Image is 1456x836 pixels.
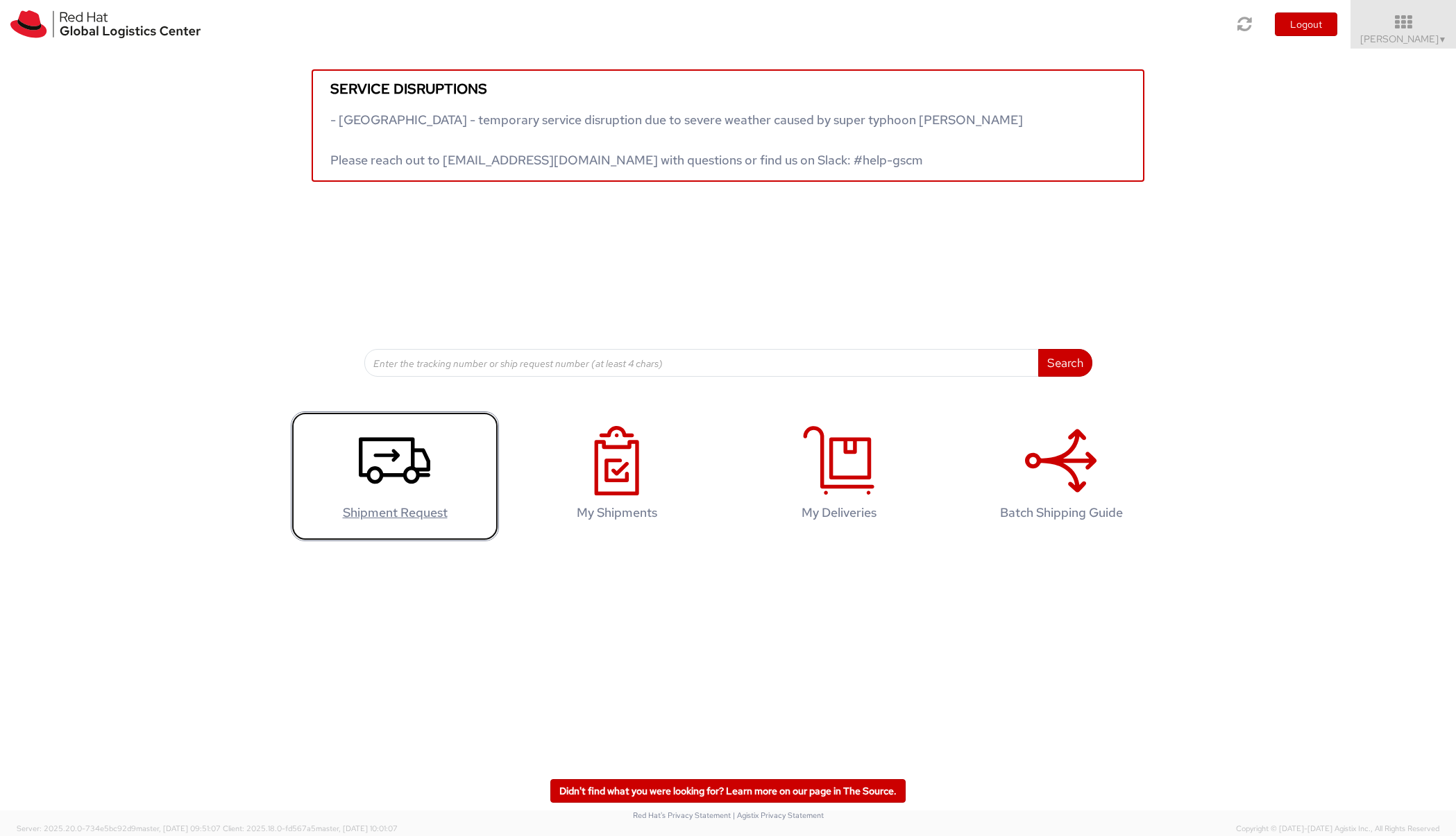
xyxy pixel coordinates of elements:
[750,506,929,520] h4: My Deliveries
[17,824,221,833] span: Server: 2025.20.0-734e5bc92d9
[733,810,824,820] a: | Agistix Privacy Statement
[330,81,1126,96] h5: Service disruptions
[316,824,398,833] span: master, [DATE] 10:01:07
[735,411,943,541] a: My Deliveries
[305,506,484,520] h4: Shipment Request
[1439,34,1447,45] span: ▼
[527,506,706,520] h4: My Shipments
[550,779,906,803] a: Didn't find what you were looking for? Learn more on our page in The Source.
[1275,12,1337,36] button: Logout
[136,824,221,833] span: master, [DATE] 09:51:07
[957,411,1165,541] a: Batch Shipping Guide
[633,810,731,820] a: Red Hat's Privacy Statement
[10,10,201,38] img: rh-logistics-00dfa346123c4ec078e1.svg
[972,506,1151,520] h4: Batch Shipping Guide
[291,411,499,541] a: Shipment Request
[330,112,1023,168] span: - [GEOGRAPHIC_DATA] - temporary service disruption due to severe weather caused by super typhoon ...
[223,824,398,833] span: Client: 2025.18.0-fd567a5
[1038,349,1092,377] button: Search
[513,411,721,541] a: My Shipments
[364,349,1039,377] input: Enter the tracking number or ship request number (at least 4 chars)
[1236,824,1439,835] span: Copyright © [DATE]-[DATE] Agistix Inc., All Rights Reserved
[1360,33,1447,45] span: [PERSON_NAME]
[312,69,1144,182] a: Service disruptions - [GEOGRAPHIC_DATA] - temporary service disruption due to severe weather caus...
